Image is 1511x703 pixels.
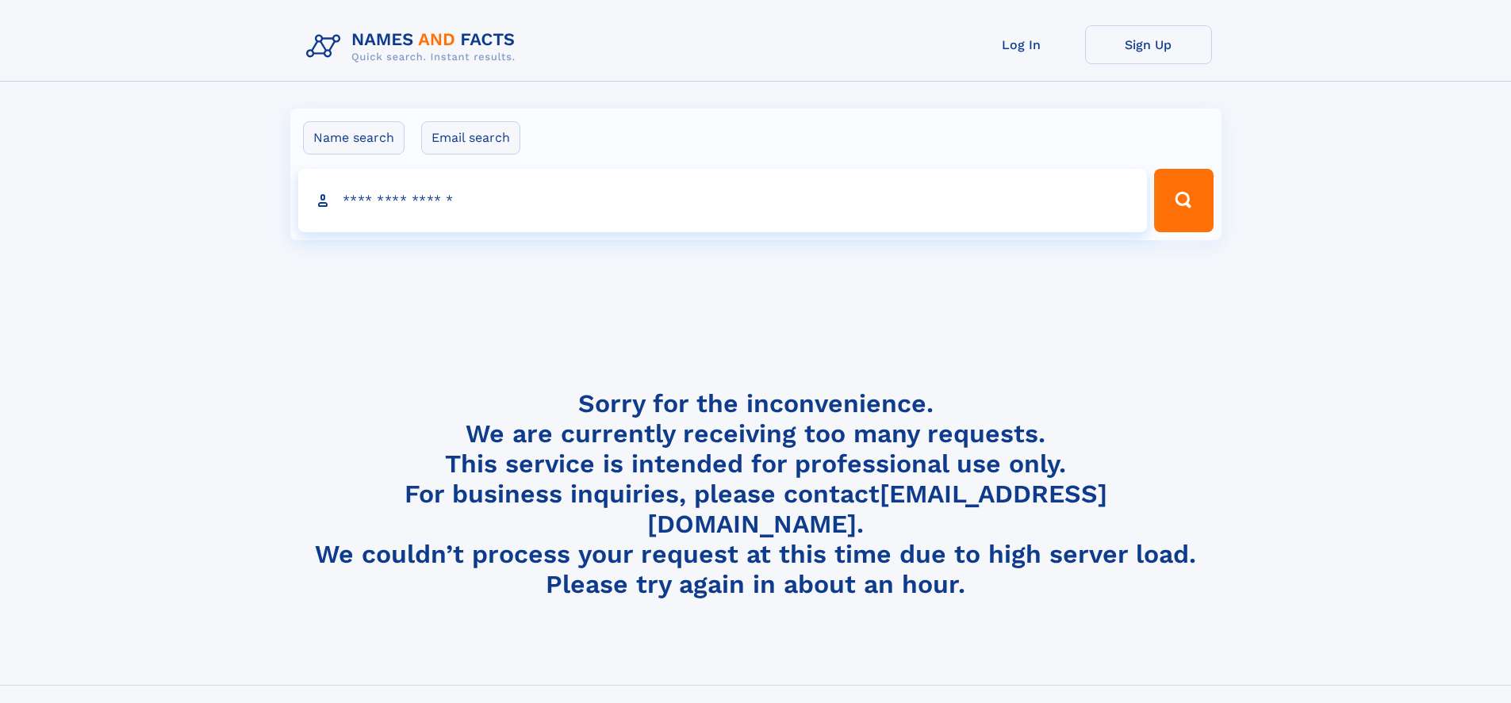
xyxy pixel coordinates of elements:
[300,25,528,68] img: Logo Names and Facts
[421,121,520,155] label: Email search
[1154,169,1213,232] button: Search Button
[958,25,1085,64] a: Log In
[647,479,1107,539] a: [EMAIL_ADDRESS][DOMAIN_NAME]
[1085,25,1212,64] a: Sign Up
[298,169,1148,232] input: search input
[300,388,1212,600] h4: Sorry for the inconvenience. We are currently receiving too many requests. This service is intend...
[303,121,405,155] label: Name search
